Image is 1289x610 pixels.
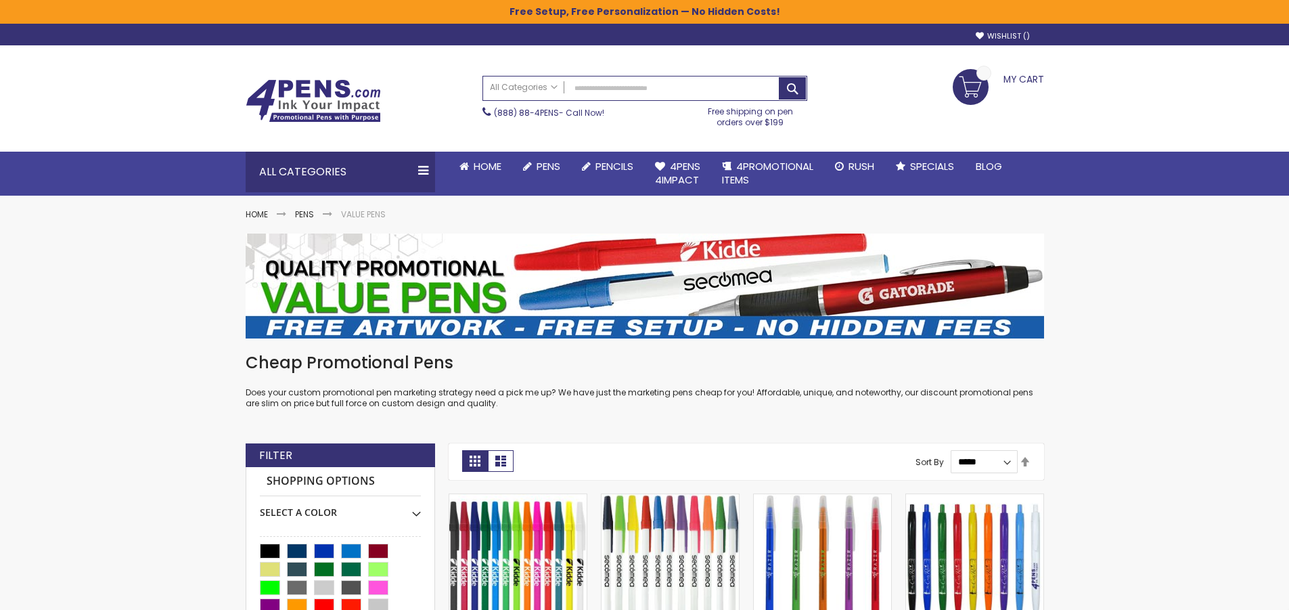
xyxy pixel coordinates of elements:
[722,159,813,187] span: 4PROMOTIONAL ITEMS
[494,107,604,118] span: - Call Now!
[341,209,386,220] strong: Value Pens
[537,159,560,173] span: Pens
[449,494,587,505] a: Belfast B Value Stick Pen
[474,159,501,173] span: Home
[849,159,874,173] span: Rush
[910,159,954,173] span: Specials
[462,450,488,472] strong: Grid
[512,152,571,181] a: Pens
[824,152,885,181] a: Rush
[571,152,644,181] a: Pencils
[915,456,944,467] label: Sort By
[655,159,700,187] span: 4Pens 4impact
[259,448,292,463] strong: Filter
[246,152,435,192] div: All Categories
[965,152,1013,181] a: Blog
[246,234,1044,339] img: Value Pens
[694,101,807,128] div: Free shipping on pen orders over $199
[490,82,558,93] span: All Categories
[906,494,1043,505] a: Custom Cambria Plastic Retractable Ballpoint Pen - Monochromatic Body Color
[711,152,824,196] a: 4PROMOTIONALITEMS
[246,352,1044,410] div: Does your custom promotional pen marketing strategy need a pick me up? We have just the marketing...
[976,31,1030,41] a: Wishlist
[595,159,633,173] span: Pencils
[246,352,1044,374] h1: Cheap Promotional Pens
[885,152,965,181] a: Specials
[260,496,421,519] div: Select A Color
[494,107,559,118] a: (888) 88-4PENS
[602,494,739,505] a: Belfast Value Stick Pen
[449,152,512,181] a: Home
[976,159,1002,173] span: Blog
[754,494,891,505] a: Belfast Translucent Value Stick Pen
[260,467,421,496] strong: Shopping Options
[295,209,314,220] a: Pens
[483,77,564,99] a: All Categories
[246,79,381,123] img: 4Pens Custom Pens and Promotional Products
[644,152,711,196] a: 4Pens4impact
[246,209,268,220] a: Home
